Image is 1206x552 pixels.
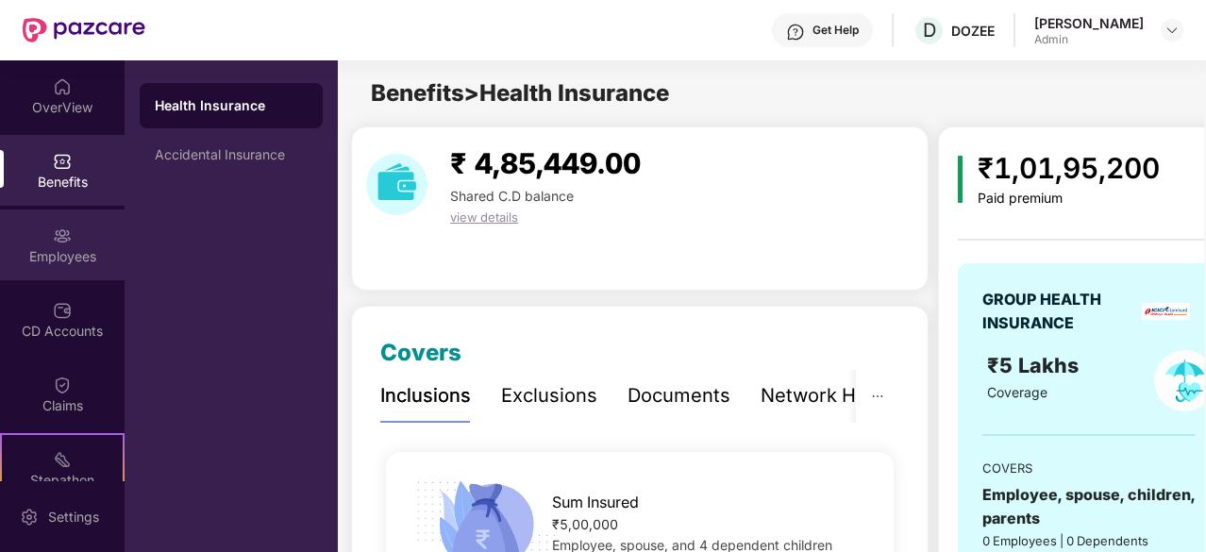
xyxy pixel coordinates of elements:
div: GROUP HEALTH INSURANCE [982,288,1135,335]
div: Network Hospitals [761,381,926,410]
button: ellipsis [856,370,899,422]
img: insurerLogo [1142,303,1190,320]
img: svg+xml;base64,PHN2ZyBpZD0iQ0RfQWNjb3VudHMiIGRhdGEtbmFtZT0iQ0QgQWNjb3VudHMiIHhtbG5zPSJodHRwOi8vd3... [53,301,72,320]
img: svg+xml;base64,PHN2ZyBpZD0iQmVuZWZpdHMiIHhtbG5zPSJodHRwOi8vd3d3LnczLm9yZy8yMDAwL3N2ZyIgd2lkdGg9Ij... [53,152,72,171]
div: ₹5,00,000 [552,514,870,535]
img: svg+xml;base64,PHN2ZyBpZD0iSG9tZSIgeG1sbnM9Imh0dHA6Ly93d3cudzMub3JnLzIwMDAvc3ZnIiB3aWR0aD0iMjAiIG... [53,77,72,96]
img: svg+xml;base64,PHN2ZyBpZD0iRHJvcGRvd24tMzJ4MzIiIHhtbG5zPSJodHRwOi8vd3d3LnczLm9yZy8yMDAwL3N2ZyIgd2... [1164,23,1180,38]
div: DOZEE [951,22,995,40]
div: ₹1,01,95,200 [978,146,1160,191]
span: ellipsis [871,390,884,403]
img: New Pazcare Logo [23,18,145,42]
div: Inclusions [380,381,471,410]
img: svg+xml;base64,PHN2ZyBpZD0iQ2xhaW0iIHhtbG5zPSJodHRwOi8vd3d3LnczLm9yZy8yMDAwL3N2ZyIgd2lkdGg9IjIwIi... [53,376,72,394]
span: Benefits > Health Insurance [371,79,669,107]
span: Shared C.D balance [450,188,574,204]
span: Coverage [987,384,1047,400]
div: Admin [1034,32,1144,47]
div: Paid premium [978,191,1160,207]
div: Settings [42,508,105,527]
span: D [923,19,936,42]
div: Accidental Insurance [155,147,308,162]
img: svg+xml;base64,PHN2ZyBpZD0iU2V0dGluZy0yMHgyMCIgeG1sbnM9Imh0dHA6Ly93d3cudzMub3JnLzIwMDAvc3ZnIiB3aW... [20,508,39,527]
span: ₹5 Lakhs [987,353,1084,377]
span: view details [450,209,518,225]
img: svg+xml;base64,PHN2ZyBpZD0iSGVscC0zMngzMiIgeG1sbnM9Imh0dHA6Ly93d3cudzMub3JnLzIwMDAvc3ZnIiB3aWR0aD... [786,23,805,42]
span: Covers [380,339,461,366]
img: icon [958,156,963,203]
div: Exclusions [501,381,597,410]
div: Stepathon [2,471,123,490]
span: ₹ 4,85,449.00 [450,146,641,180]
div: Health Insurance [155,96,308,115]
div: Get Help [812,23,859,38]
div: Employee, spouse, children, parents [982,483,1196,530]
span: Sum Insured [552,491,639,514]
div: COVERS [982,459,1196,477]
div: [PERSON_NAME] [1034,14,1144,32]
div: Documents [628,381,730,410]
div: 0 Employees | 0 Dependents [982,531,1196,550]
img: svg+xml;base64,PHN2ZyBpZD0iRW1wbG95ZWVzIiB4bWxucz0iaHR0cDovL3d3dy53My5vcmcvMjAwMC9zdmciIHdpZHRoPS... [53,226,72,245]
img: svg+xml;base64,PHN2ZyB4bWxucz0iaHR0cDovL3d3dy53My5vcmcvMjAwMC9zdmciIHdpZHRoPSIyMSIgaGVpZ2h0PSIyMC... [53,450,72,469]
img: download [366,154,427,215]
